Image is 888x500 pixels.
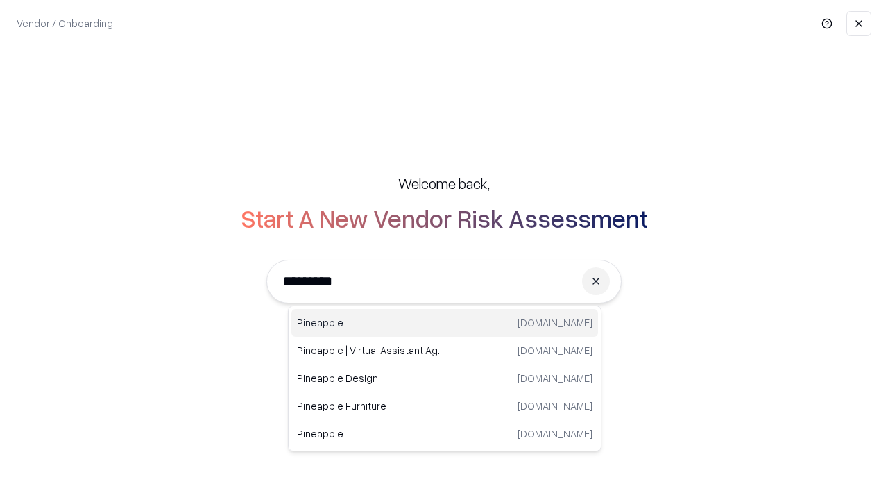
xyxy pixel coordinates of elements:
p: Pineapple [297,315,445,330]
p: Vendor / Onboarding [17,16,113,31]
p: Pineapple [297,426,445,441]
p: [DOMAIN_NAME] [518,343,592,358]
p: Pineapple Furniture [297,399,445,413]
p: [DOMAIN_NAME] [518,426,592,441]
p: [DOMAIN_NAME] [518,399,592,413]
p: [DOMAIN_NAME] [518,371,592,385]
p: Pineapple Design [297,371,445,385]
h5: Welcome back, [398,174,490,193]
p: [DOMAIN_NAME] [518,315,592,330]
div: Suggestions [288,306,601,451]
p: Pineapple | Virtual Assistant Agency [297,343,445,358]
h2: Start A New Vendor Risk Assessment [241,204,648,232]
